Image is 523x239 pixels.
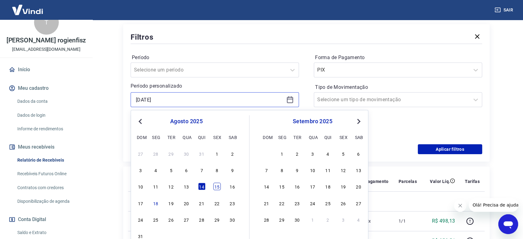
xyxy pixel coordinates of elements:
[15,195,85,208] a: Disponibilização de agenda
[339,150,347,157] div: Choose sexta-feira, 5 de setembro de 2025
[309,183,316,190] div: Choose quarta-feira, 17 de setembro de 2025
[136,118,237,125] div: agosto 2025
[262,118,363,125] div: setembro 2025
[399,218,417,224] p: 1/1
[137,133,144,141] div: dom
[167,199,175,207] div: Choose terça-feira, 19 de agosto de 2025
[324,150,331,157] div: Choose quinta-feira, 4 de setembro de 2025
[7,213,85,226] button: Conta Digital
[278,166,286,174] div: Choose segunda-feira, 8 de setembro de 2025
[137,166,144,174] div: Choose domingo, 3 de agosto de 2025
[418,144,482,154] button: Aplicar filtros
[469,198,518,212] iframe: Mensagem da empresa
[355,199,362,207] div: Choose sábado, 27 de setembro de 2025
[355,118,362,125] button: Next Month
[339,199,347,207] div: Choose sexta-feira, 26 de setembro de 2025
[263,216,270,223] div: Choose domingo, 28 de setembro de 2025
[229,183,236,190] div: Choose sábado, 16 de agosto de 2025
[498,214,518,234] iframe: Botão para abrir a janela de mensagens
[432,217,455,225] p: R$ 498,13
[339,166,347,174] div: Choose sexta-feira, 12 de setembro de 2025
[355,133,362,141] div: sab
[7,0,48,19] img: Vindi
[7,63,85,76] a: Início
[465,178,480,185] p: Tarifas
[198,199,205,207] div: Choose quinta-feira, 21 de agosto de 2025
[355,166,362,174] div: Choose sábado, 13 de setembro de 2025
[34,10,59,35] div: T
[293,133,301,141] div: ter
[293,150,301,157] div: Choose terça-feira, 2 de setembro de 2025
[137,199,144,207] div: Choose domingo, 17 de agosto de 2025
[4,4,52,9] span: Olá! Precisa de ajuda?
[213,150,221,157] div: Choose sexta-feira, 1 de agosto de 2025
[278,216,286,223] div: Choose segunda-feira, 29 de setembro de 2025
[167,183,175,190] div: Choose terça-feira, 12 de agosto de 2025
[263,133,270,141] div: dom
[15,167,85,180] a: Recebíveis Futuros Online
[167,133,175,141] div: ter
[278,183,286,190] div: Choose segunda-feira, 15 de setembro de 2025
[293,216,301,223] div: Choose terça-feira, 30 de setembro de 2025
[15,123,85,135] a: Informe de rendimentos
[339,183,347,190] div: Choose sexta-feira, 19 de setembro de 2025
[152,216,159,223] div: Choose segunda-feira, 25 de agosto de 2025
[136,95,284,104] input: Data inicial
[315,84,481,91] label: Tipo de Movimentação
[15,95,85,108] a: Dados da conta
[152,166,159,174] div: Choose segunda-feira, 4 de agosto de 2025
[263,166,270,174] div: Choose domingo, 7 de setembro de 2025
[198,216,205,223] div: Choose quinta-feira, 28 de agosto de 2025
[167,216,175,223] div: Choose terça-feira, 26 de agosto de 2025
[263,150,270,157] div: Choose domingo, 31 de agosto de 2025
[293,199,301,207] div: Choose terça-feira, 23 de setembro de 2025
[167,166,175,174] div: Choose terça-feira, 5 de agosto de 2025
[293,166,301,174] div: Choose terça-feira, 9 de setembro de 2025
[278,150,286,157] div: Choose segunda-feira, 1 de setembro de 2025
[324,166,331,174] div: Choose quinta-feira, 11 de setembro de 2025
[324,216,331,223] div: Choose quinta-feira, 2 de outubro de 2025
[7,140,85,154] button: Meus recebíveis
[213,166,221,174] div: Choose sexta-feira, 8 de agosto de 2025
[309,216,316,223] div: Choose quarta-feira, 1 de outubro de 2025
[152,150,159,157] div: Choose segunda-feira, 28 de julho de 2025
[278,199,286,207] div: Choose segunda-feira, 22 de setembro de 2025
[152,133,159,141] div: seg
[324,199,331,207] div: Choose quinta-feira, 25 de setembro de 2025
[315,54,481,61] label: Forma de Pagamento
[183,199,190,207] div: Choose quarta-feira, 20 de agosto de 2025
[15,109,85,122] a: Dados de login
[152,183,159,190] div: Choose segunda-feira, 11 de agosto de 2025
[12,46,80,53] p: [EMAIL_ADDRESS][DOMAIN_NAME]
[213,199,221,207] div: Choose sexta-feira, 22 de agosto de 2025
[309,166,316,174] div: Choose quarta-feira, 10 de setembro de 2025
[183,183,190,190] div: Choose quarta-feira, 13 de agosto de 2025
[132,54,298,61] label: Período
[493,4,516,16] button: Sair
[198,166,205,174] div: Choose quinta-feira, 7 de agosto de 2025
[278,133,286,141] div: seg
[15,226,85,239] a: Saldo e Extrato
[355,150,362,157] div: Choose sábado, 6 de setembro de 2025
[324,183,331,190] div: Choose quinta-feira, 18 de setembro de 2025
[263,199,270,207] div: Choose domingo, 21 de setembro de 2025
[229,133,236,141] div: sab
[309,150,316,157] div: Choose quarta-feira, 3 de setembro de 2025
[131,32,153,42] h5: Filtros
[137,183,144,190] div: Choose domingo, 10 de agosto de 2025
[167,150,175,157] div: Choose terça-feira, 29 de julho de 2025
[229,166,236,174] div: Choose sábado, 9 de agosto de 2025
[183,133,190,141] div: qua
[213,183,221,190] div: Choose sexta-feira, 15 de agosto de 2025
[198,183,205,190] div: Choose quinta-feira, 14 de agosto de 2025
[198,150,205,157] div: Choose quinta-feira, 31 de julho de 2025
[183,150,190,157] div: Choose quarta-feira, 30 de julho de 2025
[152,199,159,207] div: Choose segunda-feira, 18 de agosto de 2025
[365,218,389,224] p: Pix
[213,133,221,141] div: sex
[15,154,85,167] a: Relatório de Recebíveis
[7,81,85,95] button: Meu cadastro
[309,199,316,207] div: Choose quarta-feira, 24 de setembro de 2025
[454,199,466,212] iframe: Fechar mensagem
[137,150,144,157] div: Choose domingo, 27 de julho de 2025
